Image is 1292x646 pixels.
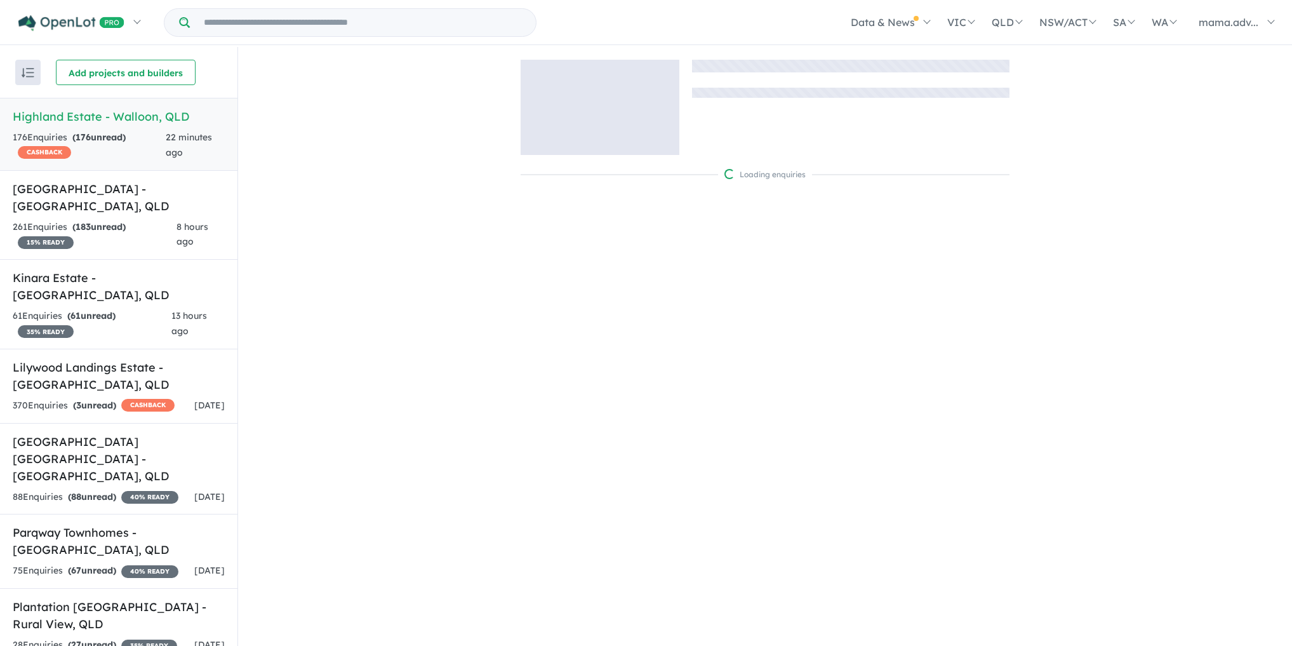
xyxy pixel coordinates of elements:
[18,15,124,31] img: Openlot PRO Logo White
[18,146,71,159] span: CASHBACK
[166,131,212,158] span: 22 minutes ago
[171,310,207,337] span: 13 hours ago
[13,130,166,161] div: 176 Enquir ies
[121,399,175,412] span: CASHBACK
[72,131,126,143] strong: ( unread)
[121,491,178,504] span: 40 % READY
[68,491,116,502] strong: ( unread)
[18,236,74,249] span: 15 % READY
[13,433,225,485] h5: [GEOGRAPHIC_DATA] [GEOGRAPHIC_DATA] - [GEOGRAPHIC_DATA] , QLD
[22,68,34,77] img: sort.svg
[194,400,225,411] span: [DATE]
[724,168,806,181] div: Loading enquiries
[13,398,175,414] div: 370 Enquir ies
[71,565,81,576] span: 67
[13,490,178,505] div: 88 Enquir ies
[76,221,91,232] span: 183
[1199,16,1258,29] span: mama.adv...
[18,325,74,338] span: 35 % READY
[67,310,116,321] strong: ( unread)
[76,400,81,411] span: 3
[70,310,81,321] span: 61
[72,221,126,232] strong: ( unread)
[71,491,81,502] span: 88
[192,9,533,36] input: Try estate name, suburb, builder or developer
[176,221,208,248] span: 8 hours ago
[68,565,116,576] strong: ( unread)
[56,60,196,85] button: Add projects and builders
[13,180,225,215] h5: [GEOGRAPHIC_DATA] - [GEOGRAPHIC_DATA] , QLD
[76,131,91,143] span: 176
[194,491,225,502] span: [DATE]
[13,359,225,393] h5: Lilywood Landings Estate - [GEOGRAPHIC_DATA] , QLD
[13,309,171,339] div: 61 Enquir ies
[13,563,178,579] div: 75 Enquir ies
[121,565,178,578] span: 40 % READY
[13,108,225,125] h5: Highland Estate - Walloon , QLD
[13,269,225,304] h5: Kinara Estate - [GEOGRAPHIC_DATA] , QLD
[73,400,116,411] strong: ( unread)
[13,598,225,633] h5: Plantation [GEOGRAPHIC_DATA] - Rural View , QLD
[194,565,225,576] span: [DATE]
[13,524,225,558] h5: Parqway Townhomes - [GEOGRAPHIC_DATA] , QLD
[13,220,176,250] div: 261 Enquir ies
